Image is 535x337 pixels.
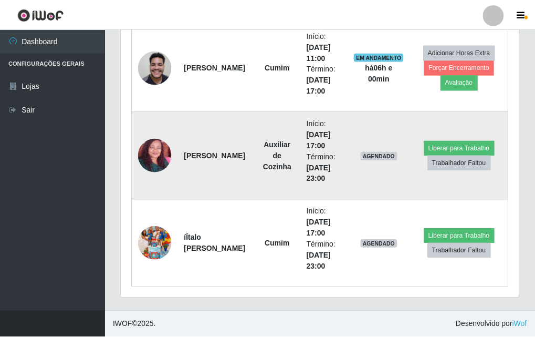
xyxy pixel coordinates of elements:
span: © 2025 . [113,319,156,330]
li: Término: [308,239,343,272]
li: Término: [308,151,343,184]
button: Avaliação [443,75,480,89]
time: [DATE] 23:00 [308,251,332,270]
button: Liberar para Trabalho [426,228,497,243]
img: 1695958183677.jpeg [139,120,172,190]
time: [DATE] 17:00 [308,75,332,95]
strong: [PERSON_NAME] [185,151,246,159]
li: Início: [308,30,343,63]
a: iWof [515,320,529,328]
button: Trabalhador Faltou [429,243,493,258]
button: Liberar para Trabalho [426,140,497,155]
time: [DATE] 23:00 [308,163,332,182]
span: Desenvolvido por [458,319,529,330]
strong: Cumim [266,239,291,247]
time: [DATE] 17:00 [308,218,332,237]
li: Término: [308,63,343,96]
time: [DATE] 17:00 [308,130,332,149]
button: Adicionar Horas Extra [425,45,497,59]
img: CoreUI Logo [17,8,64,21]
strong: Cumim [266,63,291,72]
img: 1750720776565.jpeg [139,45,172,89]
img: 1747062171782.jpeg [139,213,172,273]
button: Trabalhador Faltou [429,155,493,170]
span: AGENDADO [362,239,399,248]
li: Início: [308,206,343,239]
strong: íÍtalo [PERSON_NAME] [185,233,246,252]
strong: há 06 h e 00 min [367,63,394,83]
span: EM ANDAMENTO [355,53,405,61]
strong: Auxiliar de Cozinha [264,140,292,170]
time: [DATE] 11:00 [308,42,332,62]
strong: [PERSON_NAME] [185,63,246,72]
span: AGENDADO [362,151,399,160]
span: IWOF [113,320,133,328]
li: Início: [308,118,343,151]
button: Forçar Encerramento [426,60,496,75]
